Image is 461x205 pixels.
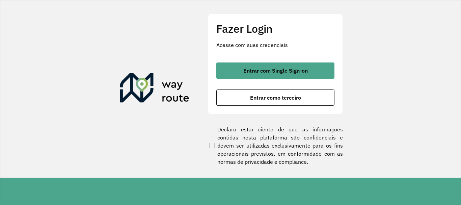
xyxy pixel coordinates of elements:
label: Declaro estar ciente de que as informações contidas nesta plataforma são confidenciais e devem se... [208,125,343,166]
h2: Fazer Login [216,22,334,35]
button: button [216,89,334,106]
p: Acesse com suas credenciais [216,41,334,49]
span: Entrar como terceiro [250,95,301,100]
span: Entrar com Single Sign-on [243,68,308,73]
button: button [216,62,334,79]
img: Roteirizador AmbevTech [120,73,189,105]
